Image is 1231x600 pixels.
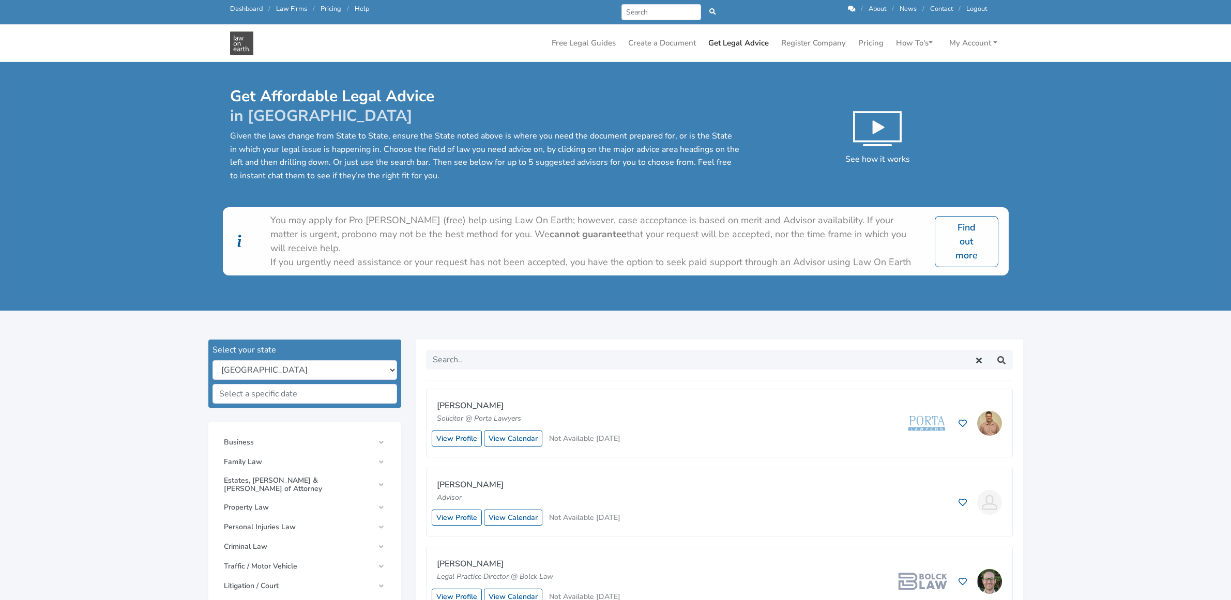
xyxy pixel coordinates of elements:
span: See how it works [845,153,910,165]
a: Contact [930,4,953,13]
span: Family Law [224,458,374,466]
a: Pricing [321,4,341,13]
span: Traffic / Motor Vehicle [224,562,374,571]
span: Business [224,438,374,447]
a: View Profile [432,510,482,526]
a: Register Company [777,33,850,53]
a: Personal Injuries Law [219,518,391,536]
a: Pricing [854,33,888,53]
a: View Profile [432,430,482,447]
a: Free Legal Guides [548,33,620,53]
input: Select a specific date [212,384,397,404]
p: [PERSON_NAME] [437,558,618,571]
a: News [900,4,917,13]
img: Get Legal Advice in [230,32,253,55]
div: Select your state [212,344,397,356]
input: Search [621,4,702,20]
a: Get Legal Advice [704,33,773,53]
a: Litigation / Court [219,577,391,595]
a: View Calendar [484,510,542,526]
a: View Calendar [484,430,542,447]
span: / [892,4,894,13]
a: Dashboard [230,4,263,13]
p: Given the laws change from State to State, ensure the State noted above is where you need the doc... [230,130,739,182]
a: Create a Document [624,33,700,53]
a: Find out more [935,216,998,267]
span: Personal Injuries Law [224,523,374,531]
a: Logout [966,4,987,13]
span: / [861,4,863,13]
span: / [922,4,924,13]
a: Business [219,433,391,452]
a: Law Firms [276,4,307,13]
a: About [869,4,886,13]
a: Help [355,4,369,13]
span: / [959,4,961,13]
img: Bolck Law [896,572,948,592]
p: [PERSON_NAME] [437,399,618,413]
span: Litigation / Court [224,582,374,590]
h1: Get Affordable Legal Advice [230,87,739,126]
span: in [GEOGRAPHIC_DATA] [230,105,413,127]
div: If you urgently need assistance or your request has not been accepted, you have the option to see... [270,255,923,269]
button: Not Available [DATE] [544,430,625,447]
img: Porta Lawyers [905,410,948,436]
button: Not Available [DATE] [544,510,625,526]
a: Property Law [219,498,391,517]
a: My Account [945,33,1001,53]
span: Criminal Law [224,543,374,551]
img: Clayton Bolck [977,569,1002,594]
p: Solicitor @ Porta Lawyers [437,413,618,424]
p: Legal Practice Director @ Bolck Law [437,571,618,582]
a: Estates, [PERSON_NAME] & [PERSON_NAME] of Attorney [219,472,391,497]
img: Bailey Eustace [977,411,1002,436]
p: [PERSON_NAME] [437,479,618,492]
span: / [313,4,315,13]
img: Amanda Gleeson [977,490,1002,515]
a: Traffic / Motor Vehicle [219,557,391,576]
span: / [347,4,349,13]
a: How To's [892,33,937,53]
p: Advisor [437,492,618,503]
span: / [268,4,270,13]
span: Property Law [224,503,374,512]
button: See how it works [833,92,922,178]
a: Family Law [219,453,391,471]
div: You may apply for Pro [PERSON_NAME] (free) help using Law On Earth; however, case acceptance is b... [270,213,923,255]
span: Estates, [PERSON_NAME] & [PERSON_NAME] of Attorney [224,476,374,493]
a: Criminal Law [219,537,391,556]
input: Search.. [426,350,968,370]
b: cannot guarantee [550,228,627,240]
